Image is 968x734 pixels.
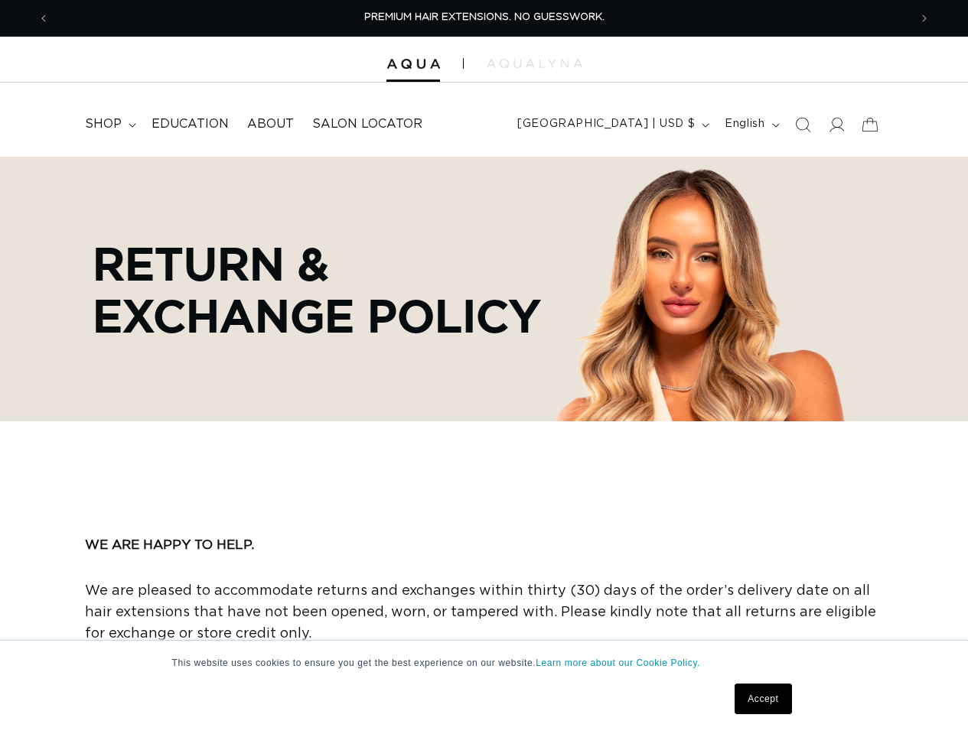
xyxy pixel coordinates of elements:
[142,107,238,141] a: Education
[715,110,785,139] button: English
[508,110,715,139] button: [GEOGRAPHIC_DATA] | USD $
[247,116,294,132] span: About
[536,658,700,668] a: Learn more about our Cookie Policy.
[312,116,422,132] span: Salon Locator
[386,59,440,70] img: Aqua Hair Extensions
[27,4,60,33] button: Previous announcement
[172,656,797,670] p: This website uses cookies to ensure you get the best experience on our website.
[76,107,142,141] summary: shop
[85,538,254,551] b: WE ARE HAPPY TO HELP.
[908,4,941,33] button: Next announcement
[364,12,605,22] span: PREMIUM HAIR EXTENSIONS. NO GUESSWORK.
[238,107,303,141] a: About
[85,584,876,641] span: We are pleased to accommodate returns and exchanges within thirty (30) days of the order’s delive...
[85,116,122,132] span: shop
[152,116,229,132] span: Education
[725,116,764,132] span: English
[786,108,820,141] summary: Search
[93,237,544,341] p: Return & Exchange Policy
[487,59,582,68] img: aqualyna.com
[735,684,791,714] a: Accept
[517,116,695,132] span: [GEOGRAPHIC_DATA] | USD $
[303,107,432,141] a: Salon Locator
